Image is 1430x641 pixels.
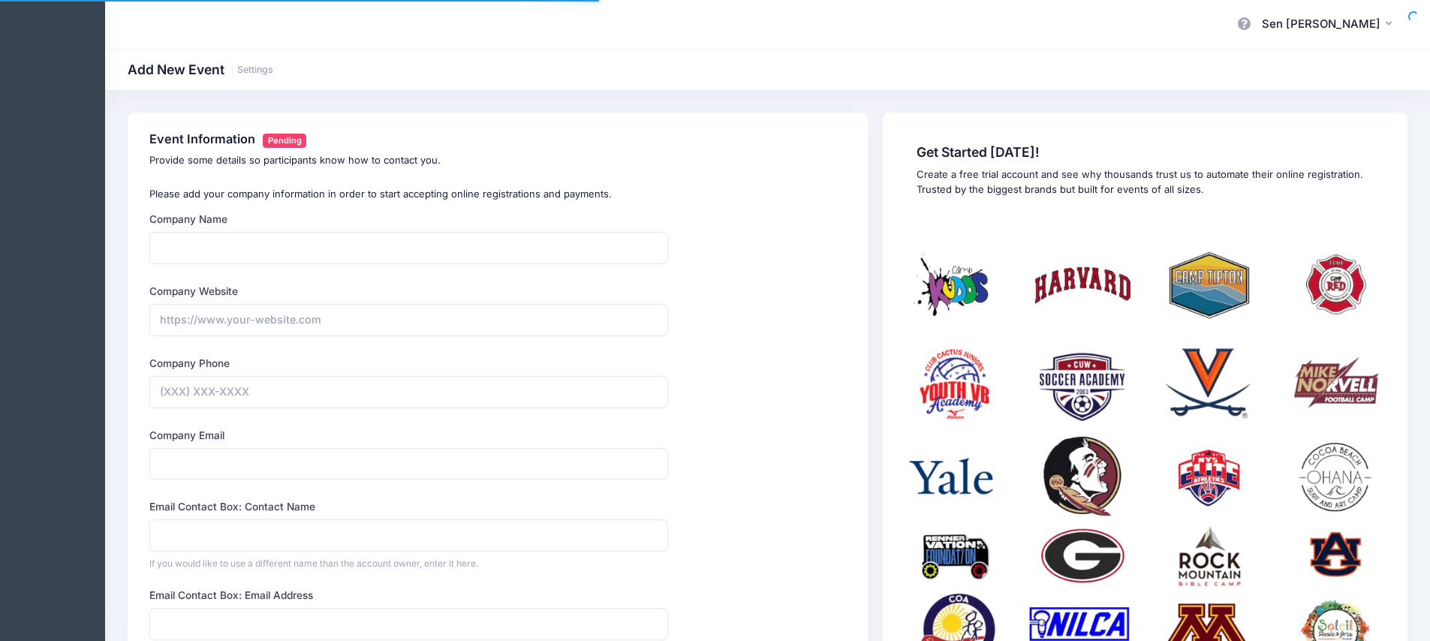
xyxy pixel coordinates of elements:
label: Company Name [149,212,227,227]
h1: Add New Event [128,62,273,77]
input: (XXX) XXX-XXXX [149,376,668,408]
input: https://www.your-website.com [149,304,668,336]
label: Company Website [149,284,238,299]
span: Get Started [DATE]! [917,144,1373,160]
span: Pending [263,134,306,148]
label: Email Contact Box: Email Address [149,588,313,603]
label: Company Phone [149,356,230,371]
label: Company Email [149,428,224,443]
button: Sen [PERSON_NAME] [1252,8,1407,42]
p: Provide some details so participants know how to contact you. [149,153,846,168]
label: Email Contact Box: Contact Name [149,499,315,514]
h4: Event Information [149,132,846,148]
a: Settings [237,65,273,76]
p: Please add your company information in order to start accepting online registrations and payments. [149,187,846,202]
div: If you would like to use a different name than the account owner, enter it here. [149,557,668,570]
span: Sen [PERSON_NAME] [1262,16,1380,32]
p: Create a free trial account and see why thousands trust us to automate their online registration.... [917,167,1373,197]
